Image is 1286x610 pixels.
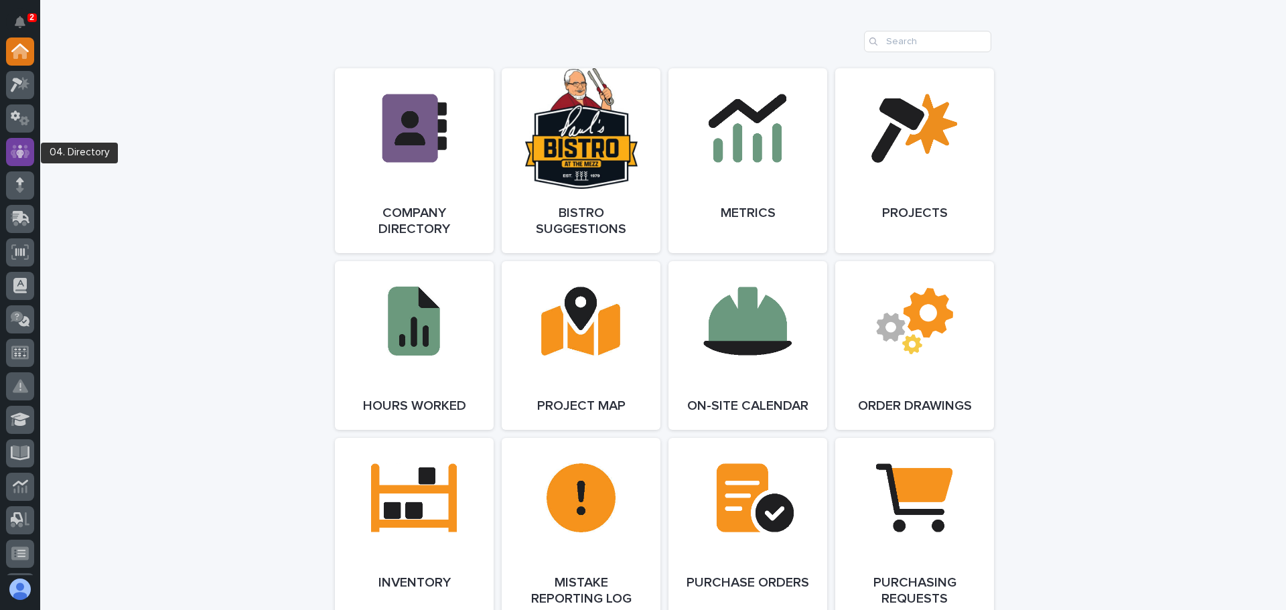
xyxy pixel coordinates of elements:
a: Company Directory [335,68,494,253]
a: On-Site Calendar [668,261,827,430]
div: Notifications2 [17,16,34,37]
p: 2 [29,13,34,22]
a: Metrics [668,68,827,253]
button: users-avatar [6,575,34,603]
input: Search [864,31,991,52]
a: Hours Worked [335,261,494,430]
button: Notifications [6,8,34,36]
a: Order Drawings [835,261,994,430]
a: Project Map [502,261,660,430]
a: Bistro Suggestions [502,68,660,253]
a: Projects [835,68,994,253]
